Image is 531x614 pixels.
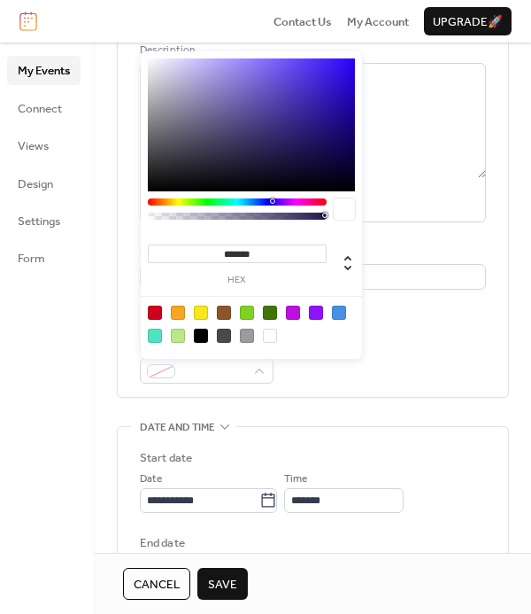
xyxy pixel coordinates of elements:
[263,306,277,320] div: #417505
[19,12,37,31] img: logo
[171,306,185,320] div: #F5A623
[7,131,81,159] a: Views
[18,62,70,80] span: My Events
[273,13,332,31] span: Contact Us
[18,175,53,193] span: Design
[134,576,180,594] span: Cancel
[240,329,254,343] div: #9B9B9B
[18,100,62,118] span: Connect
[217,306,231,320] div: #8B572A
[7,56,81,84] a: My Events
[18,250,45,268] span: Form
[148,329,162,343] div: #50E3C2
[424,7,512,35] button: Upgrade🚀
[433,13,503,31] span: Upgrade 🚀
[7,169,81,198] a: Design
[7,244,81,272] a: Form
[347,12,409,30] a: My Account
[140,419,215,437] span: Date and time
[263,329,277,343] div: #FFFFFF
[148,276,327,285] label: hex
[171,329,185,343] div: #B8E986
[123,568,190,600] button: Cancel
[284,470,307,488] span: Time
[7,206,81,235] a: Settings
[286,306,300,320] div: #BD10E0
[332,306,346,320] div: #4A90E2
[194,306,208,320] div: #F8E71C
[194,329,208,343] div: #000000
[240,306,254,320] div: #7ED321
[197,568,248,600] button: Save
[140,449,192,467] div: Start date
[18,137,49,155] span: Views
[148,306,162,320] div: #D0021B
[208,576,237,594] span: Save
[140,470,162,488] span: Date
[18,213,60,230] span: Settings
[7,94,81,122] a: Connect
[140,534,185,552] div: End date
[273,12,332,30] a: Contact Us
[347,13,409,31] span: My Account
[217,329,231,343] div: #4A4A4A
[309,306,323,320] div: #9013FE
